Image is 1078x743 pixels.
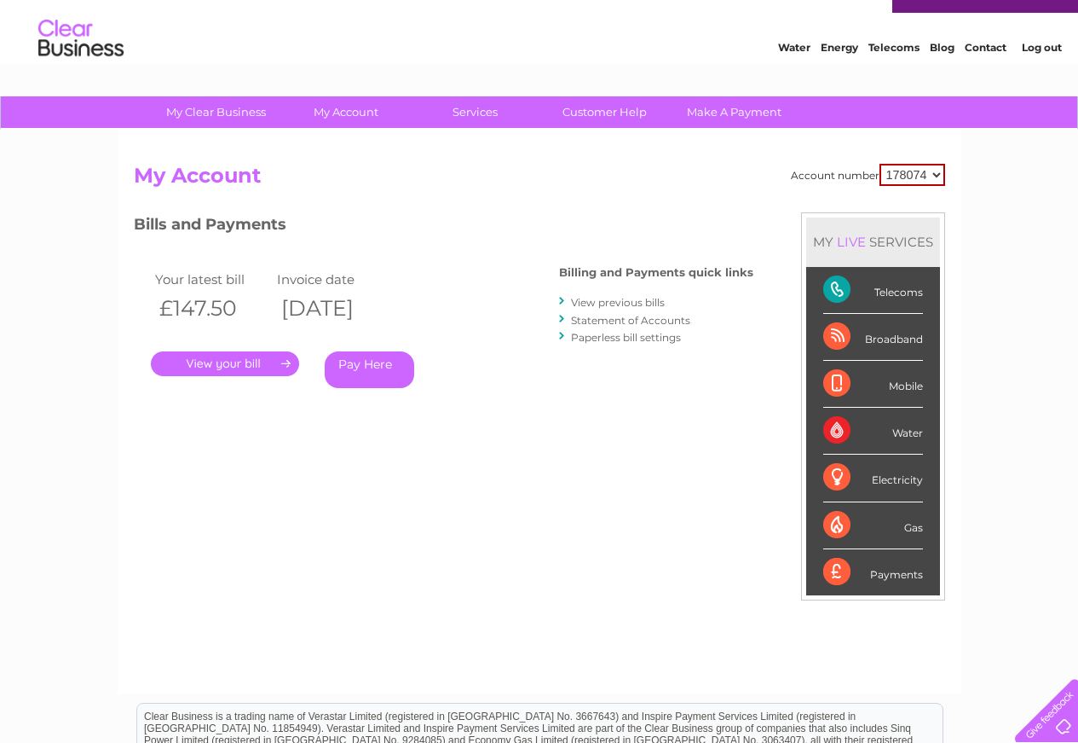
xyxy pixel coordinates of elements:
div: LIVE [833,234,869,250]
a: Make A Payment [664,96,804,128]
div: Mobile [823,361,923,408]
h2: My Account [134,164,945,196]
div: Account number [791,164,945,186]
a: View previous bills [571,296,665,309]
a: Statement of Accounts [571,314,690,327]
a: Contact [965,73,1006,85]
div: Broadband [823,314,923,361]
div: MY SERVICES [806,218,940,266]
div: Clear Business is a trading name of Verastar Limited (registered in [GEOGRAPHIC_DATA] No. 3667643... [137,9,943,83]
div: Water [823,408,923,455]
div: Telecoms [823,267,923,314]
a: 0333 014 3131 [757,9,874,30]
div: Gas [823,502,923,549]
a: Telecoms [868,73,919,85]
img: logo.png [37,44,124,96]
a: My Account [275,96,416,128]
a: Energy [821,73,858,85]
a: Services [405,96,545,128]
a: Pay Here [325,351,414,388]
div: Electricity [823,455,923,502]
a: . [151,351,299,376]
a: My Clear Business [146,96,286,128]
td: Invoice date [273,268,395,291]
th: [DATE] [273,291,395,326]
h3: Bills and Payments [134,212,753,242]
a: Customer Help [534,96,675,128]
a: Blog [930,73,954,85]
th: £147.50 [151,291,274,326]
a: Water [778,73,810,85]
h4: Billing and Payments quick links [559,266,753,279]
a: Paperless bill settings [571,331,681,344]
a: Log out [1022,73,1062,85]
div: Payments [823,549,923,595]
td: Your latest bill [151,268,274,291]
